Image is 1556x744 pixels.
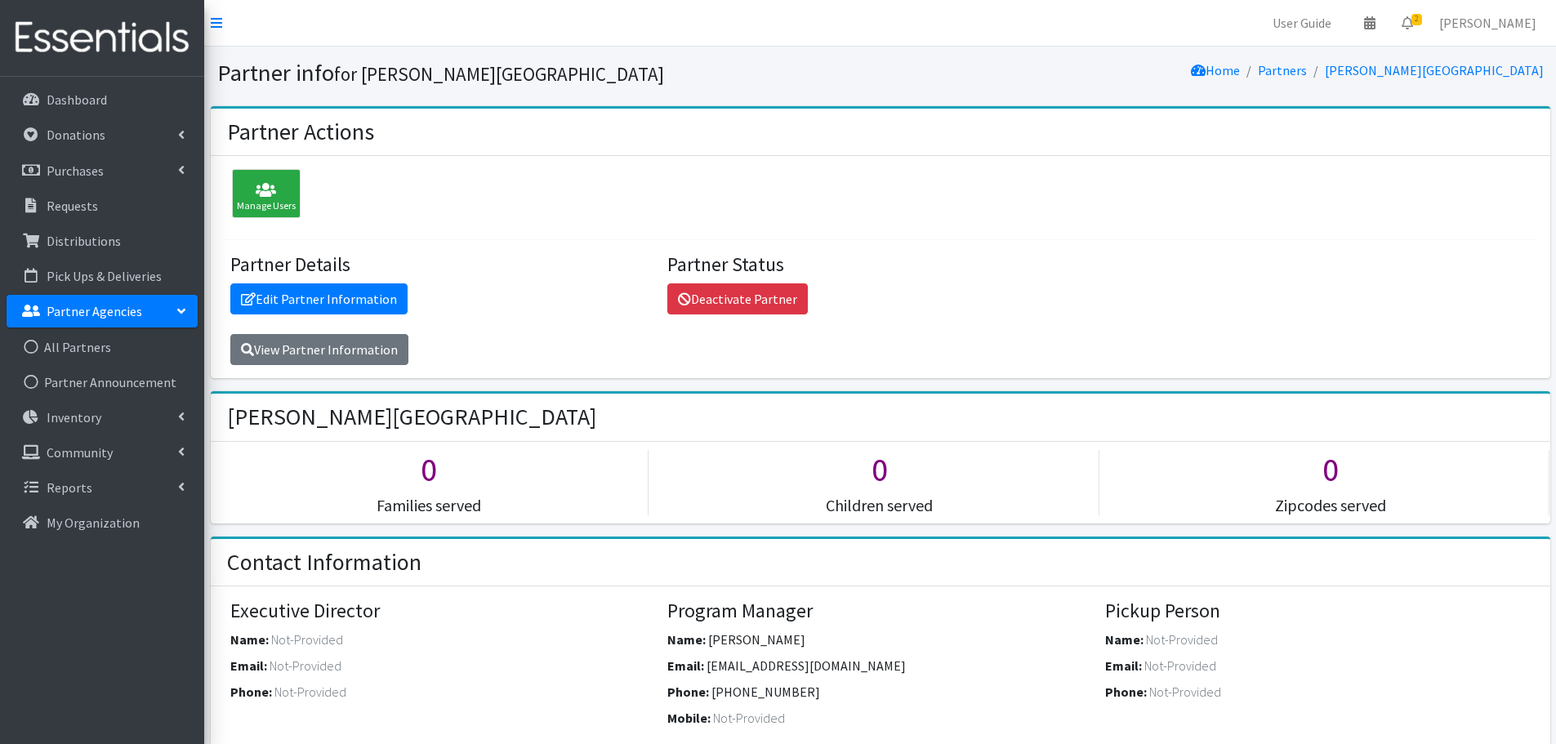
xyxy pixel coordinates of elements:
[224,188,301,204] a: Manage Users
[217,59,875,87] h1: Partner info
[1112,496,1549,515] h5: Zipcodes served
[230,283,408,314] a: Edit Partner Information
[713,710,785,726] span: Not-Provided
[47,127,105,143] p: Donations
[230,656,267,675] label: Email:
[1191,62,1240,78] a: Home
[7,11,198,65] img: HumanEssentials
[7,295,198,327] a: Partner Agencies
[1389,7,1426,39] a: 2
[47,233,121,249] p: Distributions
[47,198,98,214] p: Requests
[47,479,92,496] p: Reports
[7,189,198,222] a: Requests
[1260,7,1344,39] a: User Guide
[1112,450,1549,489] h1: 0
[230,334,408,365] a: View Partner Information
[7,506,198,539] a: My Organization
[271,631,343,648] span: Not-Provided
[7,118,198,151] a: Donations
[708,631,805,648] span: [PERSON_NAME]
[230,682,272,702] label: Phone:
[1105,630,1144,649] label: Name:
[227,403,596,431] h2: [PERSON_NAME][GEOGRAPHIC_DATA]
[667,599,1093,623] h4: Program Manager
[1149,684,1221,700] span: Not-Provided
[7,401,198,434] a: Inventory
[274,684,346,700] span: Not-Provided
[7,260,198,292] a: Pick Ups & Deliveries
[661,450,1099,489] h1: 0
[1258,62,1307,78] a: Partners
[667,708,711,728] label: Mobile:
[1144,657,1216,674] span: Not-Provided
[211,496,649,515] h5: Families served
[7,436,198,469] a: Community
[47,163,104,179] p: Purchases
[1325,62,1544,78] a: [PERSON_NAME][GEOGRAPHIC_DATA]
[7,331,198,363] a: All Partners
[667,283,808,314] a: Deactivate Partner
[667,630,706,649] label: Name:
[270,657,341,674] span: Not-Provided
[7,83,198,116] a: Dashboard
[7,471,198,504] a: Reports
[47,444,113,461] p: Community
[227,118,374,146] h2: Partner Actions
[230,599,656,623] h4: Executive Director
[47,515,140,531] p: My Organization
[7,366,198,399] a: Partner Announcement
[7,225,198,257] a: Distributions
[711,684,820,700] span: [PHONE_NUMBER]
[47,268,162,284] p: Pick Ups & Deliveries
[1411,14,1422,25] span: 2
[47,91,107,108] p: Dashboard
[232,169,301,218] div: Manage Users
[661,496,1099,515] h5: Children served
[667,253,1093,277] h4: Partner Status
[707,657,906,674] span: [EMAIL_ADDRESS][DOMAIN_NAME]
[334,62,664,86] small: for [PERSON_NAME][GEOGRAPHIC_DATA]
[7,154,198,187] a: Purchases
[230,253,656,277] h4: Partner Details
[1146,631,1218,648] span: Not-Provided
[230,630,269,649] label: Name:
[47,409,101,425] p: Inventory
[211,450,649,489] h1: 0
[47,303,142,319] p: Partner Agencies
[227,549,421,577] h2: Contact Information
[1105,599,1531,623] h4: Pickup Person
[1426,7,1549,39] a: [PERSON_NAME]
[667,682,709,702] label: Phone:
[1105,682,1147,702] label: Phone:
[1105,656,1142,675] label: Email:
[667,656,704,675] label: Email:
